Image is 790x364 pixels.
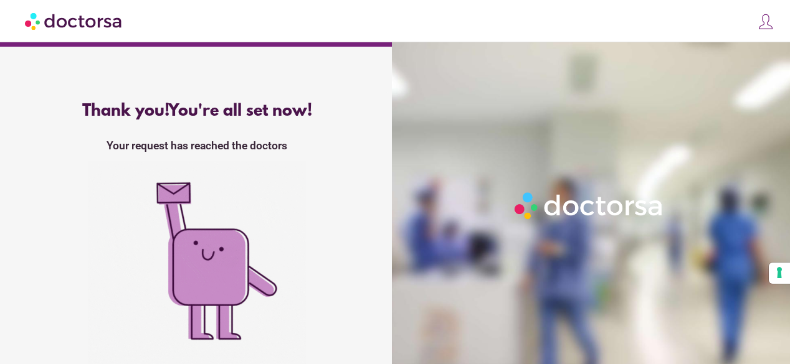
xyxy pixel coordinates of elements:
[107,139,287,152] strong: Your request has reached the doctors
[168,102,312,121] span: You're all set now!
[757,13,774,30] img: icons8-customer-100.png
[25,7,123,35] img: Doctorsa.com
[510,188,669,223] img: Logo-Doctorsa-trans-White-partial-flat.png
[769,263,790,284] button: Your consent preferences for tracking technologies
[26,102,368,121] div: Thank you!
